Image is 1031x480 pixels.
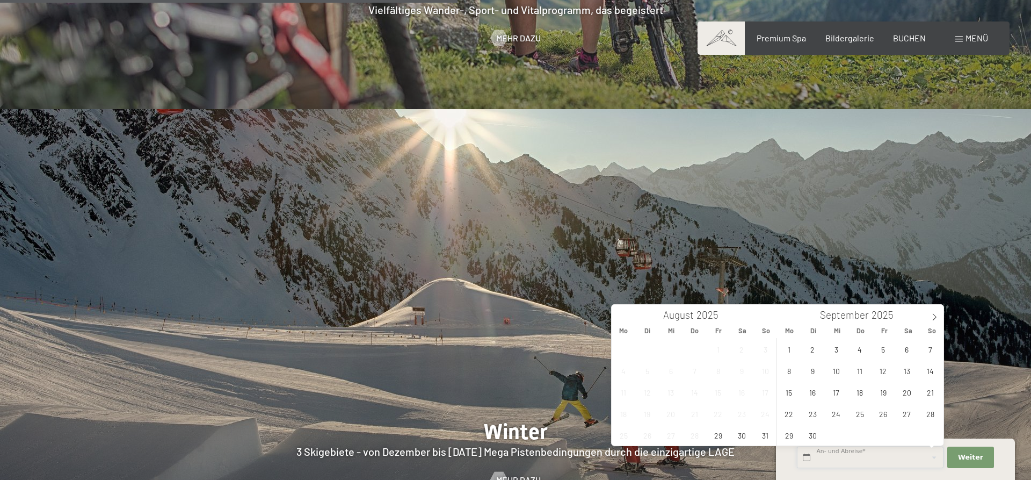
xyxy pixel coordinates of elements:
span: Do [849,327,873,334]
span: August 14, 2025 [684,382,705,403]
span: Mi [659,327,683,334]
span: August 27, 2025 [660,425,681,446]
span: Fr [873,327,896,334]
span: August 29, 2025 [708,425,729,446]
span: Sa [896,327,920,334]
span: August 9, 2025 [731,360,752,381]
span: September 15, 2025 [779,382,800,403]
span: September 17, 2025 [826,382,847,403]
span: Fr [707,327,730,334]
span: September 26, 2025 [873,403,894,424]
span: August 4, 2025 [613,360,634,381]
span: Mi [825,327,849,334]
span: September 29, 2025 [779,425,800,446]
span: September 27, 2025 [896,403,917,424]
span: August 22, 2025 [708,403,729,424]
span: August 20, 2025 [660,403,681,424]
a: Mehr dazu [491,32,541,44]
span: September 16, 2025 [802,382,823,403]
span: August 3, 2025 [755,339,776,360]
span: August 24, 2025 [755,403,776,424]
span: September 4, 2025 [850,339,870,360]
span: Weiter [958,453,983,462]
span: August 23, 2025 [731,403,752,424]
span: Di [635,327,659,334]
span: August 6, 2025 [660,360,681,381]
span: August 8, 2025 [708,360,729,381]
input: Year [869,309,904,321]
span: Do [683,327,707,334]
span: August 10, 2025 [755,360,776,381]
span: August 18, 2025 [613,403,634,424]
span: September 25, 2025 [850,403,870,424]
span: August 2, 2025 [731,339,752,360]
span: August 13, 2025 [660,382,681,403]
span: September 3, 2025 [826,339,847,360]
span: August 19, 2025 [637,403,658,424]
span: August 5, 2025 [637,360,658,381]
span: September 12, 2025 [873,360,894,381]
span: August [663,310,694,320]
span: September 10, 2025 [826,360,847,381]
span: Mehr dazu [496,32,541,44]
span: August 26, 2025 [637,425,658,446]
span: September 1, 2025 [779,339,800,360]
span: Mo [778,327,801,334]
span: August 17, 2025 [755,382,776,403]
span: August 30, 2025 [731,425,752,446]
span: September 6, 2025 [896,339,917,360]
span: August 7, 2025 [684,360,705,381]
span: September 21, 2025 [920,382,941,403]
span: August 11, 2025 [613,382,634,403]
span: September 24, 2025 [826,403,847,424]
span: September 23, 2025 [802,403,823,424]
span: September 2, 2025 [802,339,823,360]
button: Weiter [947,447,993,469]
span: August 21, 2025 [684,403,705,424]
span: Di [801,327,825,334]
span: September 8, 2025 [779,360,800,381]
span: September 28, 2025 [920,403,941,424]
span: So [754,327,778,334]
span: August 15, 2025 [708,382,729,403]
span: September 19, 2025 [873,382,894,403]
span: September 30, 2025 [802,425,823,446]
span: September 9, 2025 [802,360,823,381]
span: Mo [612,327,635,334]
input: Year [694,309,729,321]
span: September 14, 2025 [920,360,941,381]
span: Menü [965,33,988,43]
span: September [820,310,869,320]
span: August 12, 2025 [637,382,658,403]
span: August 31, 2025 [755,425,776,446]
span: September 20, 2025 [896,382,917,403]
span: September 5, 2025 [873,339,894,360]
span: August 28, 2025 [684,425,705,446]
span: August 16, 2025 [731,382,752,403]
a: BUCHEN [893,33,926,43]
span: September 22, 2025 [779,403,800,424]
span: August 25, 2025 [613,425,634,446]
a: Bildergalerie [825,33,874,43]
a: Premium Spa [757,33,806,43]
span: September 11, 2025 [850,360,870,381]
span: September 13, 2025 [896,360,917,381]
span: Sa [730,327,754,334]
span: August 1, 2025 [708,339,729,360]
span: So [920,327,943,334]
span: September 7, 2025 [920,339,941,360]
span: September 18, 2025 [850,382,870,403]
